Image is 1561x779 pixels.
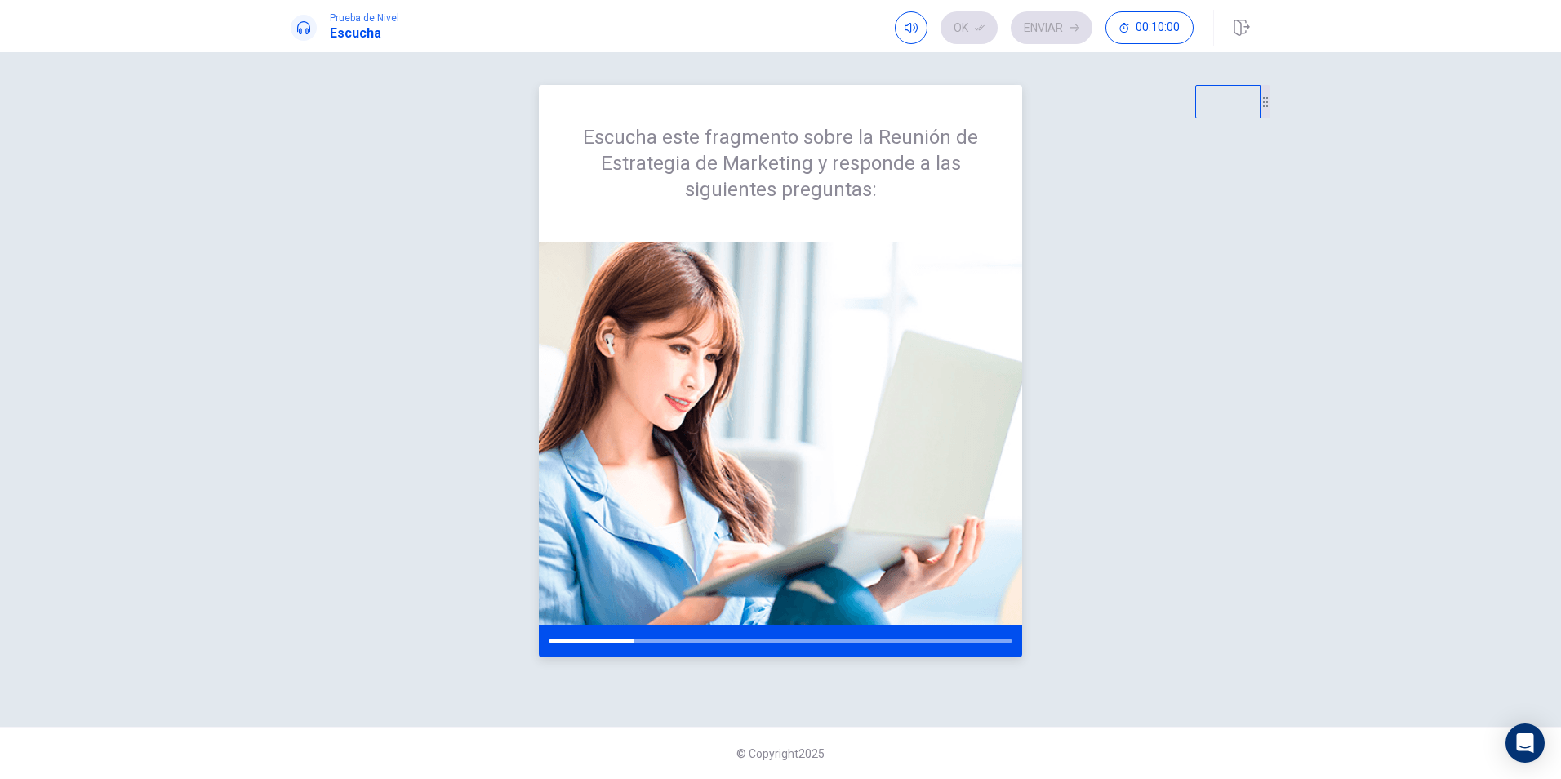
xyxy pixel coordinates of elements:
span: 00:10:00 [1136,21,1180,34]
h2: Escucha este fragmento sobre la Reunión de Estrategia de Marketing y responde a las siguientes pr... [578,124,983,203]
h1: Escucha [330,24,399,43]
span: © Copyright 2025 [736,747,825,760]
button: 00:10:00 [1105,11,1194,44]
div: Open Intercom Messenger [1505,723,1545,763]
span: Prueba de Nivel [330,12,399,24]
img: passage image [539,242,1022,625]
